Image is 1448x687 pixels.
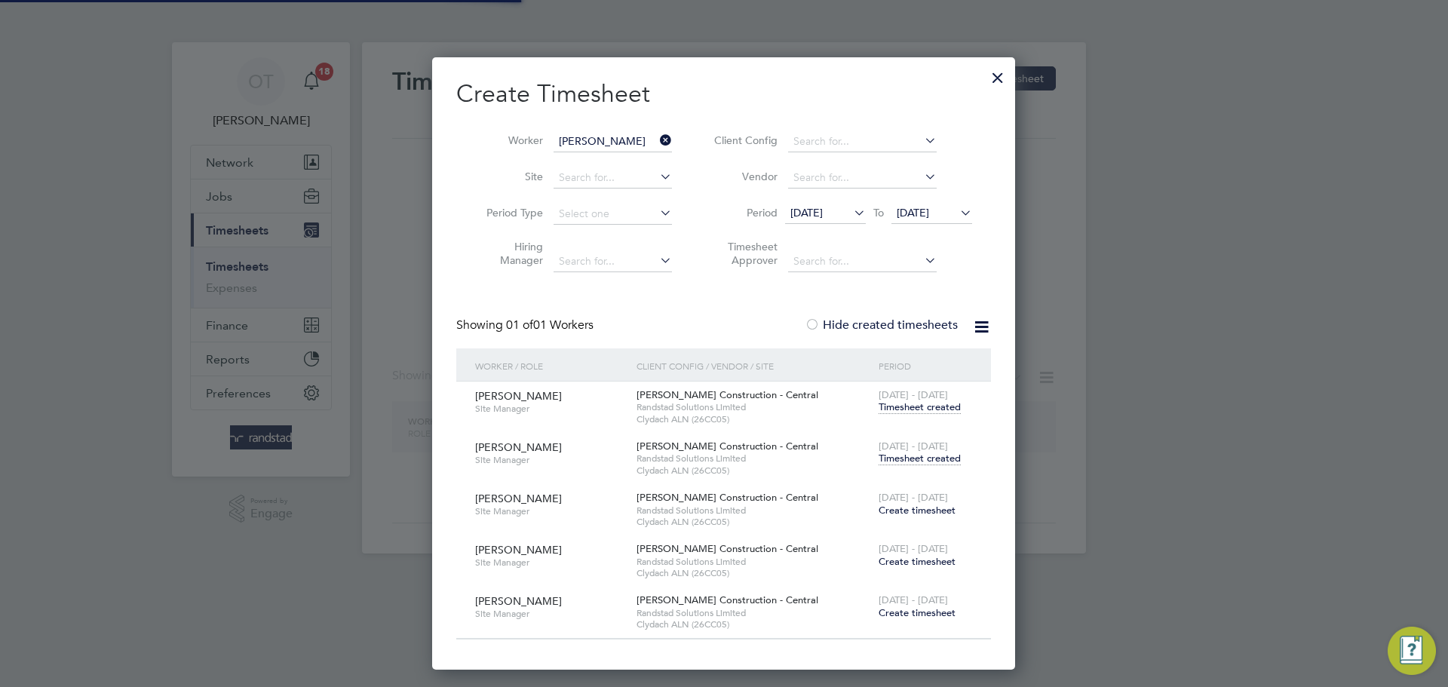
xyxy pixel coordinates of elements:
[710,170,778,183] label: Vendor
[637,413,871,425] span: Clydach ALN (26CC05)
[790,206,823,219] span: [DATE]
[475,454,625,466] span: Site Manager
[879,491,948,504] span: [DATE] - [DATE]
[475,440,562,454] span: [PERSON_NAME]
[475,505,625,517] span: Site Manager
[637,556,871,568] span: Randstad Solutions Limited
[879,542,948,555] span: [DATE] - [DATE]
[475,206,543,219] label: Period Type
[554,251,672,272] input: Search for...
[475,557,625,569] span: Site Manager
[554,204,672,225] input: Select one
[897,206,929,219] span: [DATE]
[637,618,871,630] span: Clydach ALN (26CC05)
[788,167,937,189] input: Search for...
[805,317,958,333] label: Hide created timesheets
[456,78,991,110] h2: Create Timesheet
[788,131,937,152] input: Search for...
[710,240,778,267] label: Timesheet Approver
[637,505,871,517] span: Randstad Solutions Limited
[633,348,875,383] div: Client Config / Vendor / Site
[475,492,562,505] span: [PERSON_NAME]
[637,516,871,528] span: Clydach ALN (26CC05)
[637,440,818,452] span: [PERSON_NAME] Construction - Central
[637,542,818,555] span: [PERSON_NAME] Construction - Central
[475,608,625,620] span: Site Manager
[1388,627,1436,675] button: Engage Resource Center
[875,348,976,383] div: Period
[475,170,543,183] label: Site
[471,348,633,383] div: Worker / Role
[869,203,888,222] span: To
[879,593,948,606] span: [DATE] - [DATE]
[506,317,594,333] span: 01 Workers
[554,167,672,189] input: Search for...
[710,133,778,147] label: Client Config
[879,440,948,452] span: [DATE] - [DATE]
[475,403,625,415] span: Site Manager
[879,504,956,517] span: Create timesheet
[637,491,818,504] span: [PERSON_NAME] Construction - Central
[710,206,778,219] label: Period
[475,240,543,267] label: Hiring Manager
[637,607,871,619] span: Randstad Solutions Limited
[456,317,597,333] div: Showing
[637,452,871,465] span: Randstad Solutions Limited
[637,401,871,413] span: Randstad Solutions Limited
[637,593,818,606] span: [PERSON_NAME] Construction - Central
[475,594,562,608] span: [PERSON_NAME]
[879,400,961,414] span: Timesheet created
[879,606,956,619] span: Create timesheet
[637,388,818,401] span: [PERSON_NAME] Construction - Central
[879,555,956,568] span: Create timesheet
[475,389,562,403] span: [PERSON_NAME]
[788,251,937,272] input: Search for...
[879,452,961,465] span: Timesheet created
[475,543,562,557] span: [PERSON_NAME]
[637,465,871,477] span: Clydach ALN (26CC05)
[475,133,543,147] label: Worker
[554,131,672,152] input: Search for...
[506,317,533,333] span: 01 of
[879,388,948,401] span: [DATE] - [DATE]
[637,567,871,579] span: Clydach ALN (26CC05)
